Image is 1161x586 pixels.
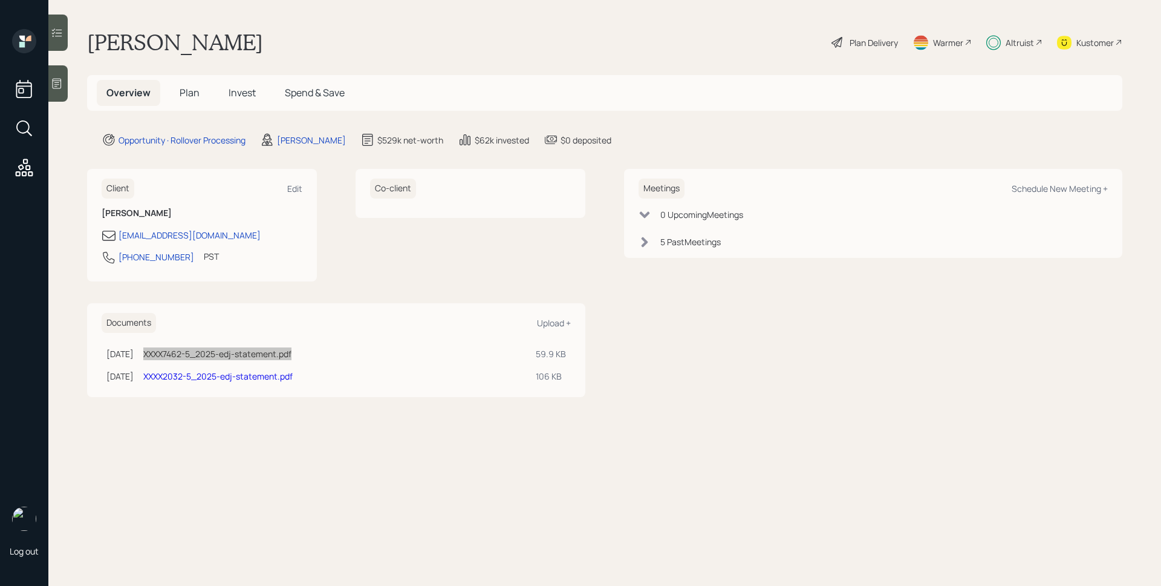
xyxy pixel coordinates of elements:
div: Schedule New Meeting + [1012,183,1108,194]
span: Invest [229,86,256,99]
div: Kustomer [1076,36,1114,49]
div: $529k net-worth [377,134,443,146]
div: 5 Past Meeting s [660,235,721,248]
div: Plan Delivery [850,36,898,49]
div: Edit [287,183,302,194]
div: $0 deposited [561,134,611,146]
div: [PHONE_NUMBER] [119,251,194,263]
a: XXXX7462-5_2025-edj-statement.pdf [143,348,291,360]
div: PST [204,250,219,263]
div: 106 KB [536,370,566,383]
h6: [PERSON_NAME] [102,208,302,219]
h6: Client [102,179,134,199]
div: Altruist [1006,36,1034,49]
div: Upload + [537,317,571,329]
div: [DATE] [106,370,134,383]
h6: Meetings [639,179,685,199]
h6: Documents [102,313,156,333]
div: Opportunity · Rollover Processing [119,134,246,146]
div: 59.9 KB [536,347,566,360]
h1: [PERSON_NAME] [87,29,263,56]
div: [EMAIL_ADDRESS][DOMAIN_NAME] [119,229,261,242]
span: Overview [106,86,151,99]
span: Spend & Save [285,86,345,99]
span: Plan [180,86,200,99]
div: Warmer [933,36,963,49]
h6: Co-client [370,179,416,199]
div: [DATE] [106,347,134,360]
div: $62k invested [475,134,529,146]
img: james-distasi-headshot.png [12,507,36,531]
a: XXXX2032-5_2025-edj-statement.pdf [143,370,293,382]
div: [PERSON_NAME] [277,134,346,146]
div: Log out [10,545,39,557]
div: 0 Upcoming Meeting s [660,208,743,221]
